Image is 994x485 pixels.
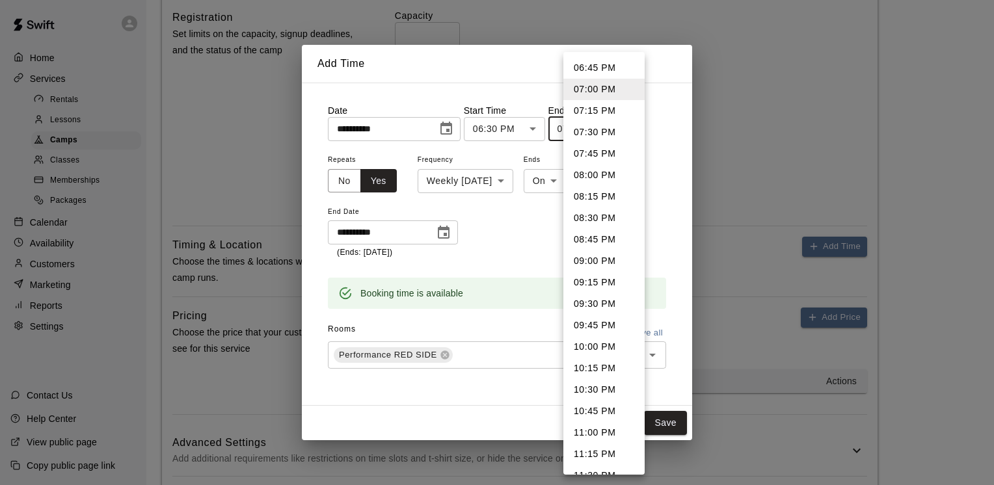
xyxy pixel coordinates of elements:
[563,186,645,207] li: 08:15 PM
[563,143,645,164] li: 07:45 PM
[563,443,645,465] li: 11:15 PM
[563,358,645,379] li: 10:15 PM
[563,229,645,250] li: 08:45 PM
[563,79,645,100] li: 07:00 PM
[563,272,645,293] li: 09:15 PM
[563,315,645,336] li: 09:45 PM
[563,164,645,186] li: 08:00 PM
[563,379,645,400] li: 10:30 PM
[563,400,645,422] li: 10:45 PM
[563,122,645,143] li: 07:30 PM
[563,250,645,272] li: 09:00 PM
[563,207,645,229] li: 08:30 PM
[563,293,645,315] li: 09:30 PM
[563,57,645,79] li: 06:45 PM
[563,422,645,443] li: 11:00 PM
[563,100,645,122] li: 07:15 PM
[563,336,645,358] li: 10:00 PM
